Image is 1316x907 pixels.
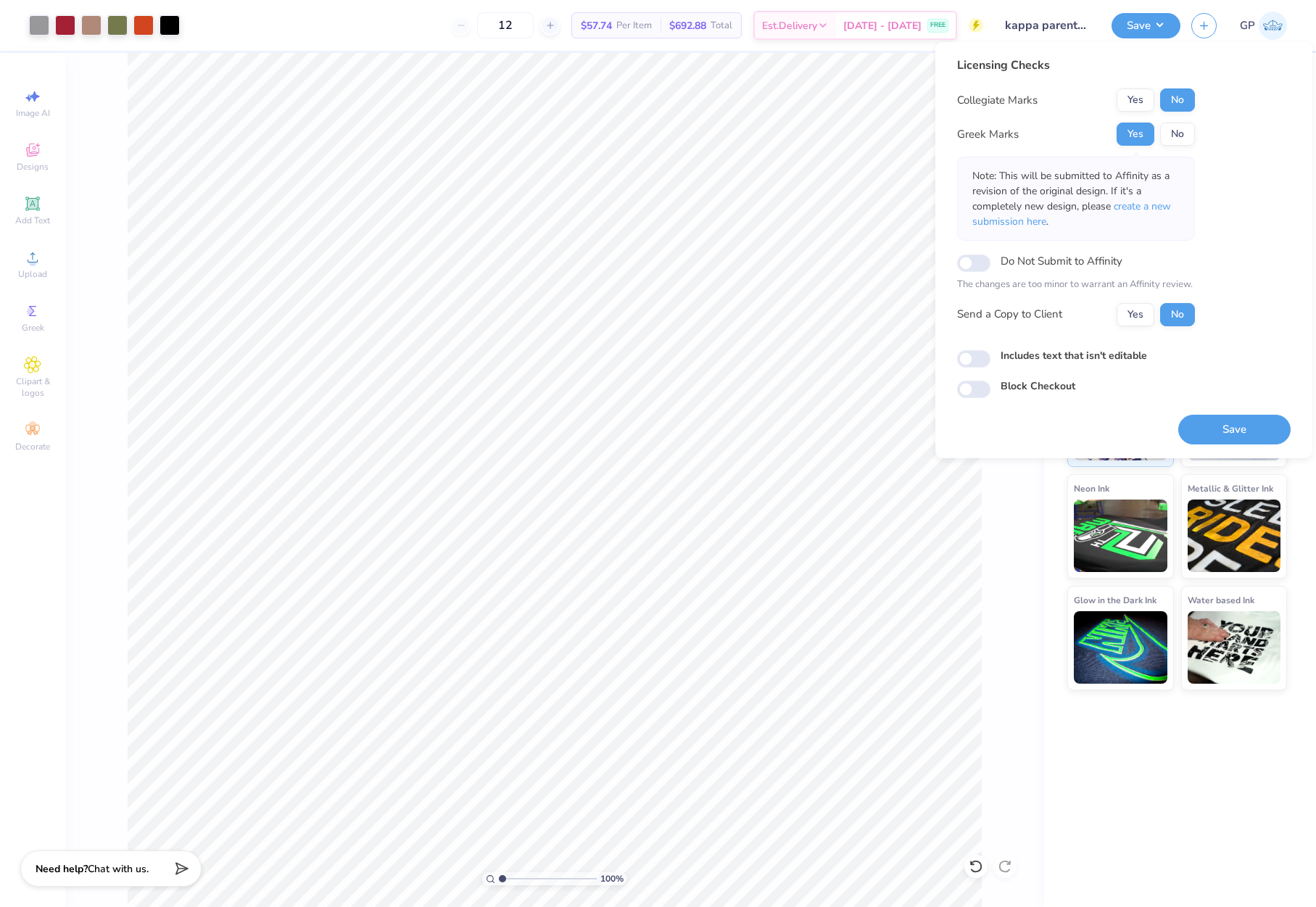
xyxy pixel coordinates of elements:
span: Greek [22,322,44,334]
button: Save [1178,415,1291,444]
button: No [1160,88,1195,112]
div: Send a Copy to Client [957,306,1062,323]
span: Water based Ink [1188,592,1254,608]
label: Do Not Submit to Affinity [1001,252,1122,270]
img: Germaine Penalosa [1259,12,1287,40]
span: Upload [18,268,47,280]
img: Glow in the Dark Ink [1074,611,1167,684]
span: Per Item [616,18,652,33]
button: Save [1112,13,1180,38]
input: – – [477,12,534,38]
strong: Need help? [36,862,88,876]
span: Image AI [16,107,50,119]
span: Designs [17,161,49,173]
button: No [1160,303,1195,326]
label: Includes text that isn't editable [1001,348,1147,363]
span: GP [1240,17,1255,34]
span: Neon Ink [1074,481,1109,496]
a: GP [1240,12,1287,40]
input: Untitled Design [994,11,1101,40]
img: Neon Ink [1074,500,1167,572]
span: Add Text [15,215,50,226]
span: [DATE] - [DATE] [843,18,922,33]
button: No [1160,123,1195,146]
div: Greek Marks [957,126,1019,143]
span: Total [711,18,732,33]
span: $692.88 [669,18,706,33]
span: Metallic & Glitter Ink [1188,481,1273,496]
button: Yes [1117,123,1154,146]
label: Block Checkout [1001,378,1075,394]
span: Chat with us. [88,862,149,876]
div: Collegiate Marks [957,92,1038,109]
p: The changes are too minor to warrant an Affinity review. [957,278,1195,292]
div: Licensing Checks [957,57,1195,74]
span: $57.74 [581,18,612,33]
span: Decorate [15,441,50,452]
button: Yes [1117,88,1154,112]
img: Water based Ink [1188,611,1281,684]
span: 100 % [600,872,624,885]
img: Metallic & Glitter Ink [1188,500,1281,572]
span: Glow in the Dark Ink [1074,592,1156,608]
p: Note: This will be submitted to Affinity as a revision of the original design. If it's a complete... [972,168,1180,229]
span: FREE [930,20,945,30]
span: Clipart & logos [7,376,58,399]
span: Est. Delivery [762,18,817,33]
button: Yes [1117,303,1154,326]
